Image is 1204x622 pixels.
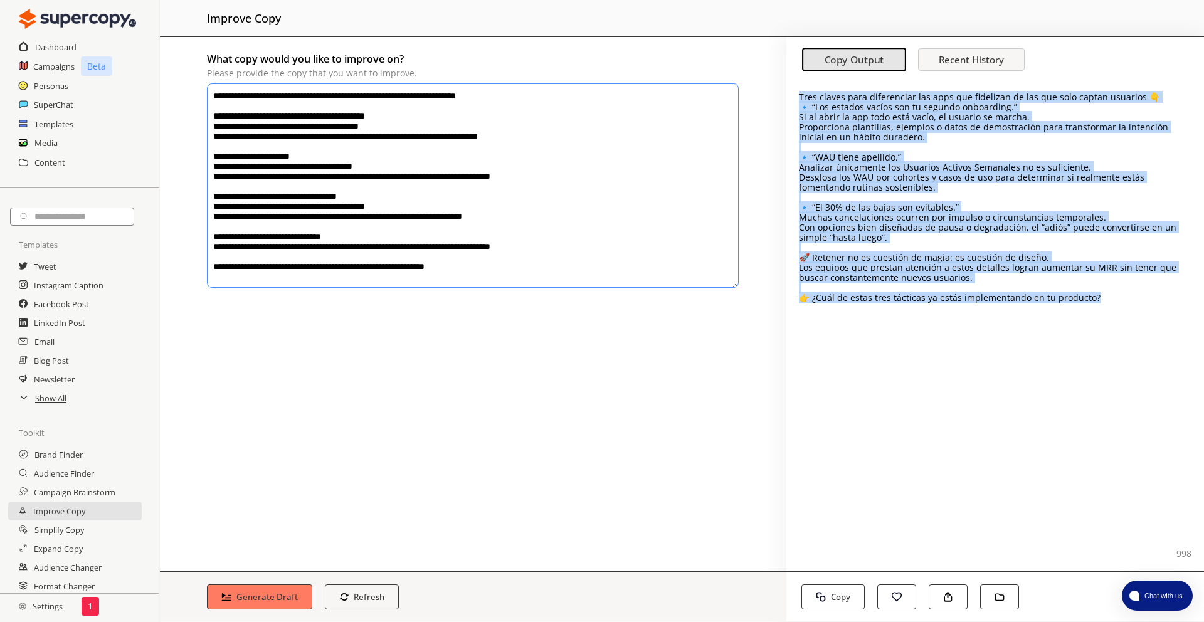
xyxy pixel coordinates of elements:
[354,591,384,603] b: Refresh
[1122,581,1193,611] button: atlas-launcher
[88,601,93,611] p: 1
[207,68,739,78] p: Please provide the copy that you want to improve.
[799,162,1191,172] p: Analizar únicamente los Usuarios Activos Semanales no es suficiente.
[33,57,75,76] a: Campaigns
[34,295,89,314] a: Facebook Post
[799,263,1191,283] p: Los equipos que prestan atención a estos detalles logran aumentar su MRR sin tener que buscar con...
[799,152,1191,162] p: 🔹 “WAU tiene apellido.”
[35,38,77,56] a: Dashboard
[34,314,85,332] a: LinkedIn Post
[799,253,1191,263] p: 🚀 Retener no es cuestión de magia: es cuestión de diseño.
[34,370,75,389] a: Newsletter
[801,584,865,609] button: Copy
[34,153,65,172] a: Content
[34,115,73,134] a: Templates
[799,122,1191,142] p: Proporciona plantillas, ejemplos o datos de demostración para transformar la intención inicial en...
[34,351,69,370] a: Blog Post
[799,112,1191,122] p: Si al abrir la app todo está vacío, el usuario se marcha.
[207,50,739,68] h2: What copy would you like to improve on?
[34,520,84,539] a: Simplify Copy
[825,53,884,66] b: Copy Output
[1176,549,1191,559] p: 998
[831,591,850,603] b: Copy
[207,584,312,609] button: Generate Draft
[34,95,73,114] a: SuperChat
[33,502,85,520] a: Improve Copy
[799,293,1191,303] p: 👉 ¿Cuál de estas tres tácticas ya estás implementando en tu producto?
[207,83,739,288] textarea: originalCopy-textarea
[325,584,399,609] button: Refresh
[799,102,1191,112] p: 🔹 “Los estados vacíos son tu segundo onboarding.”
[799,172,1191,192] p: Desglosa los WAU por cohortes y casos de uso para determinar si realmente estás fomentando rutina...
[34,464,94,483] a: Audience Finder
[81,56,112,76] p: Beta
[34,332,55,351] a: Email
[35,389,66,408] a: Show All
[34,76,68,95] a: Personas
[236,591,298,603] b: Generate Draft
[34,577,95,596] a: Format Changer
[34,558,102,577] a: Audience Changer
[34,483,115,502] a: Campaign Brainstorm
[939,53,1004,66] b: Recent History
[34,445,83,464] a: Brand Finder
[34,539,83,558] a: Expand Copy
[799,223,1191,243] p: Con opciones bien diseñadas de pausa o degradación, el “adiós” puede convertirse en un simple “ha...
[799,213,1191,223] p: Muchas cancelaciones ocurren por impulso o circunstancias temporales.
[918,48,1025,71] button: Recent History
[34,134,58,152] a: Media
[802,48,906,72] button: Copy Output
[207,6,281,30] h2: improve copy
[19,6,136,31] img: Close
[19,603,26,610] img: Close
[34,257,56,276] a: Tweet
[799,92,1191,102] p: Tres claves para diferenciar las apps que fidelizan de las que solo captan usuarios 👇
[1139,591,1185,601] span: Chat with us
[799,203,1191,213] p: 🔹 “El 30% de las bajas son evitables.”
[34,276,103,295] a: Instagram Caption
